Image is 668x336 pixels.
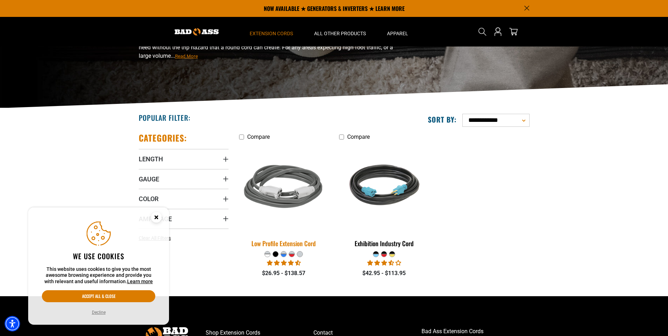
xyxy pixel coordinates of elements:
summary: Amperage [139,209,229,229]
summary: Apparel [376,17,419,46]
a: black teal Exhibition Industry Cord [339,144,429,251]
a: cart [508,27,519,36]
button: Close this option [144,207,169,229]
img: grey & white [235,143,333,233]
span: Apparel [387,30,408,37]
summary: Color [139,189,229,209]
div: $42.95 - $113.95 [339,269,429,278]
h2: We use cookies [42,251,155,261]
button: Decline [90,309,108,316]
summary: All Other Products [304,17,376,46]
span: Flat extension cords maintain a lower profile when placed on flat surfaces, supplying the power y... [139,36,393,59]
span: Compare [347,133,370,140]
img: Bad Ass Extension Cords [175,28,219,36]
a: Open this option [492,17,504,46]
span: 3.67 stars [367,260,401,266]
span: 4.50 stars [267,260,301,266]
span: Read More [175,54,198,59]
h2: Categories: [139,132,187,143]
span: Compare [247,133,270,140]
img: black teal [340,147,429,228]
summary: Extension Cords [239,17,304,46]
p: This website uses cookies to give you the most awesome browsing experience and provide you with r... [42,266,155,285]
span: Extension Cords [250,30,293,37]
h2: Popular Filter: [139,113,191,122]
summary: Gauge [139,169,229,189]
span: All Other Products [314,30,366,37]
aside: Cookie Consent [28,207,169,325]
summary: Length [139,149,229,169]
span: Color [139,195,158,203]
button: Accept all & close [42,290,155,302]
a: This website uses cookies to give you the most awesome browsing experience and provide you with r... [127,279,153,284]
div: Accessibility Menu [5,316,20,331]
label: Sort by: [428,115,457,124]
span: Length [139,155,163,163]
div: $26.95 - $138.57 [239,269,329,278]
span: Gauge [139,175,159,183]
div: Low Profile Extension Cord [239,240,329,247]
div: Exhibition Industry Cord [339,240,429,247]
a: grey & white Low Profile Extension Cord [239,144,329,251]
summary: Search [477,26,488,37]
